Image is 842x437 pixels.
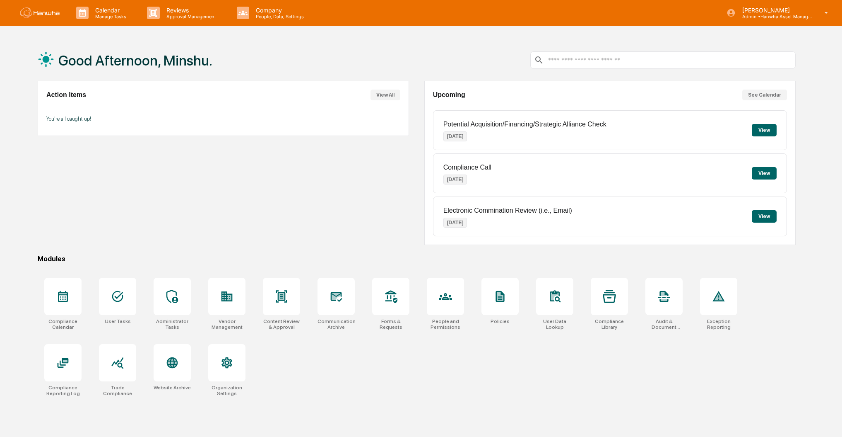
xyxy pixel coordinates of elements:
div: Audit & Document Logs [645,318,683,330]
div: User Tasks [105,318,131,324]
p: People, Data, Settings [249,14,308,19]
div: Administrator Tasks [154,318,191,330]
div: People and Permissions [427,318,464,330]
div: Compliance Calendar [44,318,82,330]
h1: Good Afternoon, Minshu. [58,52,212,69]
p: Potential Acquisition/Financing/Strategic Alliance Check [443,121,606,128]
div: Content Review & Approval [263,318,300,330]
div: Forms & Requests [372,318,409,330]
div: Compliance Reporting Log [44,385,82,396]
button: View All [370,90,400,100]
button: See Calendar [742,90,787,100]
p: [DATE] [443,175,467,185]
p: [DATE] [443,218,467,228]
p: Calendar [89,7,130,14]
h2: Action Items [46,91,86,99]
div: Compliance Library [591,318,628,330]
div: Exception Reporting [700,318,737,330]
button: View [752,124,777,136]
div: Trade Compliance [99,385,136,396]
button: View [752,210,777,223]
p: Admin • Hanwha Asset Management ([GEOGRAPHIC_DATA]) Ltd. [736,14,813,19]
h2: Upcoming [433,91,465,99]
div: Website Archive [154,385,191,391]
p: Approval Management [160,14,220,19]
p: [PERSON_NAME] [736,7,813,14]
p: Compliance Call [443,164,492,171]
p: You're all caught up! [46,116,400,122]
p: Reviews [160,7,220,14]
p: Electronic Commination Review (i.e., Email) [443,207,572,214]
img: logo [20,7,60,18]
p: Company [249,7,308,14]
div: Organization Settings [208,385,245,396]
p: Manage Tasks [89,14,130,19]
div: Communications Archive [318,318,355,330]
p: [DATE] [443,131,467,141]
div: User Data Lookup [536,318,573,330]
div: Vendor Management [208,318,245,330]
button: View [752,167,777,180]
div: Policies [491,318,510,324]
div: Modules [38,255,796,263]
